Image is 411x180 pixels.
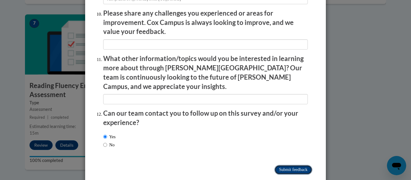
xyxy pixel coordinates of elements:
p: Please share any challenges you experienced or areas for improvement. Cox Campus is always lookin... [103,9,308,36]
input: Submit feedback [274,165,312,175]
label: No [103,142,115,148]
input: No [103,142,107,148]
input: Yes [103,133,107,140]
p: What other information/topics would you be interested in learning more about through [PERSON_NAME... [103,54,308,91]
label: Yes [103,133,116,140]
p: Can our team contact you to follow up on this survey and/or your experience? [103,109,308,127]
